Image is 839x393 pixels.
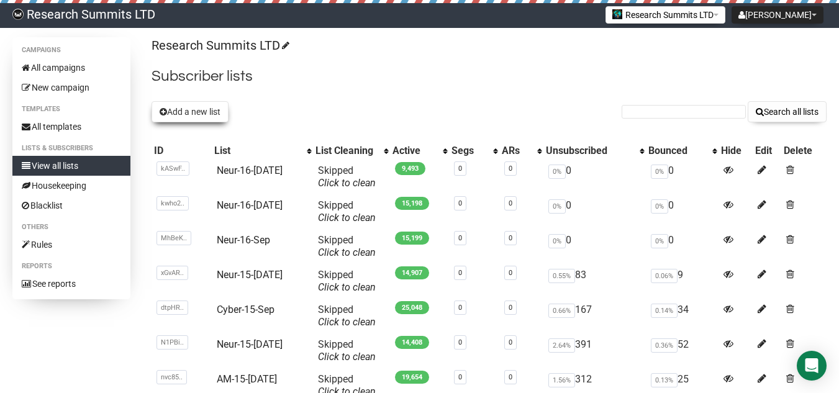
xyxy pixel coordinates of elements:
a: Click to clean [318,351,376,363]
th: Unsubscribed: No sort applied, activate to apply an ascending sort [543,142,646,160]
button: Research Summits LTD [605,6,725,24]
div: ARs [502,145,531,157]
div: Hide [721,145,750,157]
td: 0 [543,194,646,229]
a: 0 [509,234,512,242]
span: kwho2.. [156,196,189,210]
span: 0.14% [651,304,678,318]
span: 0% [651,199,668,214]
button: [PERSON_NAME] [732,6,823,24]
div: List [214,145,301,157]
a: Click to clean [318,316,376,328]
span: 0% [651,165,668,179]
a: 0 [458,165,462,173]
a: 0 [509,373,512,381]
span: 14,907 [395,266,429,279]
a: Neur-15-[DATE] [217,338,283,350]
span: 0% [548,165,566,179]
span: 9,493 [395,162,425,175]
span: 15,198 [395,197,429,210]
span: MhBeK.. [156,231,191,245]
td: 34 [646,299,719,333]
a: Research Summits LTD [152,38,288,53]
a: All templates [12,117,130,137]
span: dtpHR.. [156,300,188,315]
span: 0.06% [651,269,678,283]
a: 0 [458,269,462,277]
th: Hide: No sort applied, sorting is disabled [719,142,753,160]
td: 391 [543,333,646,368]
td: 52 [646,333,719,368]
th: Bounced: No sort applied, activate to apply an ascending sort [646,142,719,160]
a: New campaign [12,78,130,97]
span: 0.55% [548,269,575,283]
a: AM-15-[DATE] [217,373,277,385]
a: See reports [12,274,130,294]
span: 19,654 [395,371,429,384]
span: Skipped [318,269,376,293]
span: 0% [548,199,566,214]
h2: Subscriber lists [152,65,827,88]
a: Neur-16-[DATE] [217,199,283,211]
li: Templates [12,102,130,117]
a: Click to clean [318,212,376,224]
div: Edit [755,145,779,157]
a: 0 [509,199,512,207]
a: Housekeeping [12,176,130,196]
span: Skipped [318,199,376,224]
button: Search all lists [748,101,827,122]
button: Add a new list [152,101,229,122]
th: List: No sort applied, activate to apply an ascending sort [212,142,314,160]
span: N1PBi.. [156,335,188,350]
a: 0 [509,304,512,312]
a: Click to clean [318,177,376,189]
th: ID: No sort applied, sorting is disabled [152,142,212,160]
a: Rules [12,235,130,255]
span: xGvAR.. [156,266,188,280]
span: 2.64% [548,338,575,353]
span: Skipped [318,304,376,328]
a: Blacklist [12,196,130,215]
div: Bounced [648,145,706,157]
div: Unsubscribed [546,145,633,157]
a: 0 [509,338,512,346]
span: 15,199 [395,232,429,245]
a: 0 [509,269,512,277]
div: ID [154,145,209,157]
th: List Cleaning: No sort applied, activate to apply an ascending sort [313,142,390,160]
a: Neur-15-[DATE] [217,269,283,281]
td: 9 [646,264,719,299]
a: Neur-16-Sep [217,234,270,246]
td: 0 [646,194,719,229]
th: Segs: No sort applied, activate to apply an ascending sort [449,142,499,160]
span: 0% [548,234,566,248]
img: 2.jpg [612,9,622,19]
a: Click to clean [318,246,376,258]
a: 0 [509,165,512,173]
span: nvc85.. [156,370,187,384]
th: Delete: No sort applied, sorting is disabled [781,142,827,160]
span: 0.66% [548,304,575,318]
a: 0 [458,304,462,312]
img: bccbfd5974049ef095ce3c15df0eef5a [12,9,24,20]
div: Open Intercom Messenger [797,351,827,381]
span: 0.13% [651,373,678,387]
a: Cyber-15-Sep [217,304,274,315]
span: 0% [651,234,668,248]
div: Active [392,145,437,157]
a: Neur-16-[DATE] [217,165,283,176]
th: Edit: No sort applied, sorting is disabled [753,142,782,160]
td: 83 [543,264,646,299]
td: 0 [646,160,719,194]
a: View all lists [12,156,130,176]
td: 167 [543,299,646,333]
span: 1.56% [548,373,575,387]
span: kASwF.. [156,161,189,176]
span: 0.36% [651,338,678,353]
th: Active: No sort applied, activate to apply an ascending sort [390,142,449,160]
a: 0 [458,199,462,207]
span: 25,048 [395,301,429,314]
li: Campaigns [12,43,130,58]
span: Skipped [318,338,376,363]
div: Segs [451,145,486,157]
